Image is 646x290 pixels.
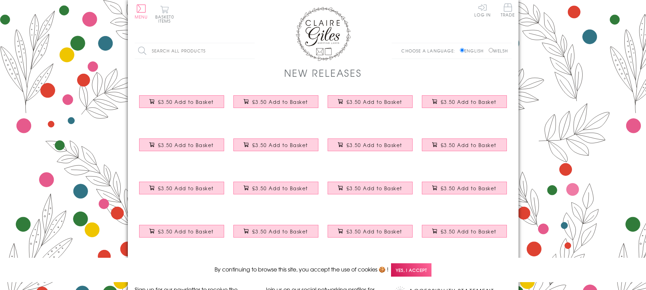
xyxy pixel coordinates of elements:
[328,95,413,108] button: £3.50 Add to Basket
[422,182,507,194] button: £3.50 Add to Basket
[422,95,507,108] button: £3.50 Add to Basket
[460,48,487,54] label: English
[135,4,148,19] button: Menu
[346,142,402,148] span: £3.50 Add to Basket
[284,66,362,80] h1: New Releases
[252,142,308,148] span: £3.50 Add to Basket
[328,225,413,238] button: £3.50 Add to Basket
[158,98,214,105] span: £3.50 Add to Basket
[489,48,493,52] input: Welsh
[158,14,174,24] span: 0 items
[233,225,318,238] button: £3.50 Add to Basket
[233,95,318,108] button: £3.50 Add to Basket
[422,138,507,151] button: £3.50 Add to Basket
[135,14,148,20] span: Menu
[158,228,214,235] span: £3.50 Add to Basket
[155,5,174,23] button: Basket0 items
[139,182,224,194] button: £3.50 Add to Basket
[417,90,512,120] a: Birthday Card, Papa, Favourite Grandchild, Block letters, gold foil £3.50 Add to Basket
[229,90,323,120] a: Birthday Card, Son, 1 In A Million, Colourful Block letters, gold foil £3.50 Add to Basket
[489,48,508,54] label: Welsh
[229,220,323,249] a: Birthday Card, Relative, Least Weird Relative, with gold foil £3.50 Add to Basket
[441,228,497,235] span: £3.50 Add to Basket
[441,185,497,192] span: £3.50 Add to Basket
[328,182,413,194] button: £3.50 Add to Basket
[474,3,491,17] a: Log In
[135,220,229,249] a: Birthday Card, Friend or Relation, Fun/Drunk, with gold foil £3.50 Add to Basket
[323,177,417,206] a: Birthday Card, Brother or Sister, Present Enough, with gold foil £3.50 Add to Basket
[139,95,224,108] button: £3.50 Add to Basket
[323,133,417,163] a: Birthday Card, Gran, Favourite Grandchild, Block letters, gold foil £3.50 Add to Basket
[135,133,229,163] a: Birthday Card, Grandad, Favourite Grandchild, Retro, with gold foil £3.50 Add to Basket
[501,3,515,18] a: Trade
[252,98,308,105] span: £3.50 Add to Basket
[158,185,214,192] span: £3.50 Add to Basket
[346,98,402,105] span: £3.50 Add to Basket
[296,7,351,61] img: Claire Giles Greetings Cards
[401,48,459,54] p: Choose a language:
[135,90,229,120] a: Birthday Card, Husband, The Best Decision, Block letters and gold foil £3.50 Add to Basket
[417,177,512,206] a: Birthday Card, Friend, From Suffering Friend, with gold foil £3.50 Add to Basket
[248,43,255,59] input: Search
[139,225,224,238] button: £3.50 Add to Basket
[135,43,255,59] input: Search all products
[391,263,431,277] span: Yes, I accept
[229,177,323,206] a: Birthday Card, Sister or Brother, Present Enough, with gold foil £3.50 Add to Basket
[233,138,318,151] button: £3.50 Add to Basket
[323,90,417,120] a: Birthday Card, Daughter, 1 In A Million, Colourful letters, gold foil £3.50 Add to Basket
[346,228,402,235] span: £3.50 Add to Basket
[323,220,417,249] a: Birthday Card, Relative, Coolest Relative, No Competition, gold foil £3.50 Add to Basket
[460,48,464,52] input: English
[501,3,515,17] span: Trade
[135,177,229,206] a: Birthday Card, Mum, Favourite Child, Pink on Yellow with gold foil £3.50 Add to Basket
[158,142,214,148] span: £3.50 Add to Basket
[417,220,512,249] a: Birthday Card, Wife, Favourite Wife, Text with Stripes and gold foil £3.50 Add to Basket
[422,225,507,238] button: £3.50 Add to Basket
[252,185,308,192] span: £3.50 Add to Basket
[417,133,512,163] a: Birthday Card, Dad, Favourite Child, Rainbow letters, gold foil £3.50 Add to Basket
[328,138,413,151] button: £3.50 Add to Basket
[233,182,318,194] button: £3.50 Add to Basket
[441,142,497,148] span: £3.50 Add to Basket
[139,138,224,151] button: £3.50 Add to Basket
[252,228,308,235] span: £3.50 Add to Basket
[441,98,497,105] span: £3.50 Add to Basket
[346,185,402,192] span: £3.50 Add to Basket
[229,133,323,163] a: Birthday Card, Nan, Favourtie Grandchild, Colourful letters, gold foil £3.50 Add to Basket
